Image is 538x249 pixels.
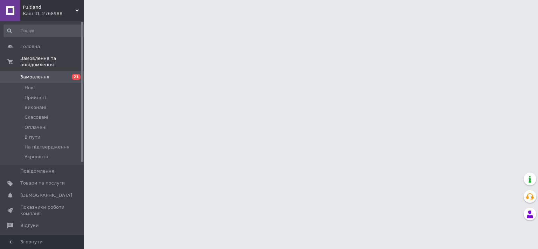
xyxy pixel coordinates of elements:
span: В пути [25,134,40,140]
span: Повідомлення [20,168,54,174]
span: Скасовані [25,114,48,120]
span: Замовлення [20,74,49,80]
span: Показники роботи компанії [20,204,65,217]
span: Замовлення та повідомлення [20,55,84,68]
span: Pultland [23,4,75,11]
span: Оплачені [25,124,47,131]
input: Пошук [4,25,87,37]
span: Покупці [20,234,39,241]
span: Виконані [25,104,46,111]
span: Головна [20,43,40,50]
span: Товари та послуги [20,180,65,186]
div: Ваш ID: 2768988 [23,11,84,17]
span: Нові [25,85,35,91]
span: На підтвердження [25,144,69,150]
span: Відгуки [20,222,39,229]
span: 21 [72,74,81,80]
span: Укрпошта [25,154,48,160]
span: [DEMOGRAPHIC_DATA] [20,192,72,199]
span: Прийняті [25,95,46,101]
